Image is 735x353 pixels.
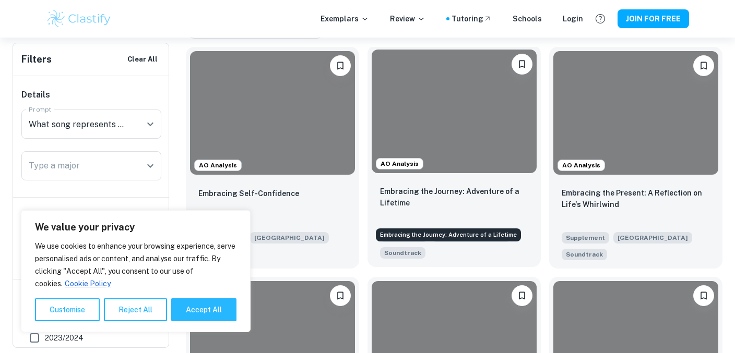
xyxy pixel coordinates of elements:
[693,285,714,306] button: Please log in to bookmark exemplars
[64,279,111,288] a: Cookie Policy
[35,221,236,234] p: We value your privacy
[390,13,425,25] p: Review
[143,117,158,131] button: Open
[104,298,167,321] button: Reject All
[562,232,609,244] span: Supplement
[171,298,236,321] button: Accept All
[198,188,299,199] p: Embracing Self-Confidence
[21,52,52,67] h6: Filters
[380,186,528,209] p: Embracing the Journey: Adventure of a Lifetime
[195,161,241,170] span: AO Analysis
[46,8,112,29] img: Clastify logo
[563,13,583,25] a: Login
[512,285,532,306] button: Please log in to bookmark exemplars
[21,210,251,332] div: We value your privacy
[613,232,692,244] span: [GEOGRAPHIC_DATA]
[591,10,609,28] button: Help and Feedback
[250,232,329,244] span: [GEOGRAPHIC_DATA]
[29,105,52,114] label: Prompt
[330,285,351,306] button: Please log in to bookmark exemplars
[143,159,158,173] button: Open
[693,55,714,76] button: Please log in to bookmark exemplars
[384,248,421,258] span: Soundtrack
[376,159,423,168] span: AO Analysis
[45,332,84,344] span: 2023/2024
[558,161,604,170] span: AO Analysis
[376,228,521,241] div: Embracing the Journey: Adventure of a Lifetime
[512,54,532,75] button: Please log in to bookmark exemplars
[330,55,351,76] button: Please log in to bookmark exemplars
[21,210,161,223] h6: Decision
[566,250,603,259] span: Soundtrack
[35,240,236,290] p: We use cookies to enhance your browsing experience, serve personalised ads or content, and analys...
[367,47,541,269] a: AO AnalysisPlease log in to bookmark exemplarsEmbracing the Journey: Adventure of a LifetimeSuppl...
[21,89,161,101] h6: Details
[321,13,369,25] p: Exemplars
[562,248,607,260] span: What song represents the soundtrack of your life at this moment?
[380,246,425,259] span: What song represents the soundtrack of your life at this moment?
[513,13,542,25] a: Schools
[186,47,359,269] a: AO AnalysisPlease log in to bookmark exemplarsEmbracing Self-ConfidenceSupplement[GEOGRAPHIC_DATA...
[35,298,100,321] button: Customise
[125,52,160,67] button: Clear All
[549,47,722,269] a: AO AnalysisPlease log in to bookmark exemplarsEmbracing the Present: A Reflection on Life's Whirl...
[562,187,710,210] p: Embracing the Present: A Reflection on Life's Whirlwind
[618,9,689,28] button: JOIN FOR FREE
[452,13,492,25] a: Tutoring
